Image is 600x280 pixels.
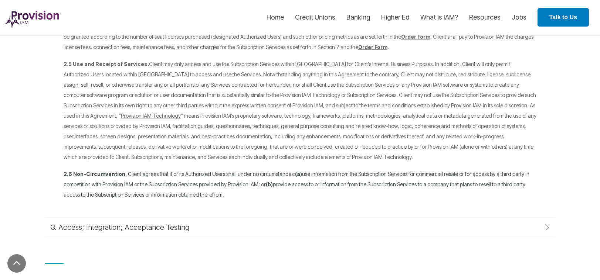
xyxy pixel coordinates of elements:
a: Credit Unions [295,11,335,24]
span: Client may only access and use the Subscription Services within [GEOGRAPHIC_DATA] for Client's In... [64,61,536,160]
span: (a) [295,171,302,177]
a: Talk to Us [538,8,589,27]
img: ProvisionIAM-Logo-Purple [6,11,61,28]
span: Order Form [401,34,430,40]
span: With respect to the Subscription Services for which a license is granted hereunder, upon (i) the ... [64,13,535,50]
a: What is IAM? [420,11,458,24]
a: Higher Ed [381,11,409,24]
span: Provision IAM Technology [121,113,181,119]
div: 3. Access; Integration; Acceptance Testing [51,223,546,231]
a: 3. Access; Integration; Acceptance Testing [45,218,555,237]
span: . Client agrees that it or its Authorized Users shall under no circumstances: [125,171,295,177]
span: Order Form [358,44,387,50]
span: provide access to or information from the Subscription Services to a company that plans to resell... [64,181,525,198]
a: Resources [469,11,501,24]
span: use information from the Subscription Services for commercial resale or for access by a third par... [64,171,529,187]
span: (b) [266,181,273,187]
strong: 2.5 Use and Receipt of Services. [64,61,149,67]
strong: Talk to Us [549,14,577,20]
nav: menu [261,6,532,29]
span: 2.6 Non-Circumvention [64,171,125,177]
a: Home [267,11,284,24]
a: Banking [346,11,370,24]
a: Jobs [512,11,526,24]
